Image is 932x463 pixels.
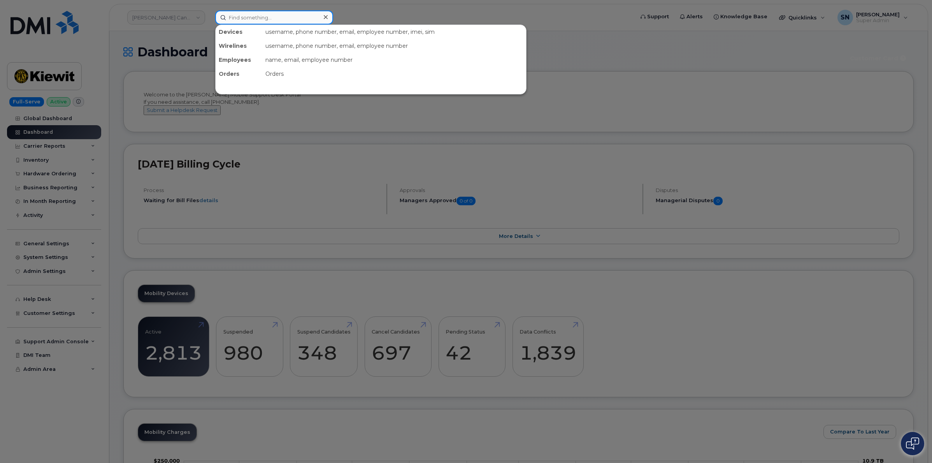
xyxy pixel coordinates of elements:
[262,39,526,53] div: username, phone number, email, employee number
[216,25,262,39] div: Devices
[262,53,526,67] div: name, email, employee number
[216,39,262,53] div: Wirelines
[216,53,262,67] div: Employees
[906,437,919,450] img: Open chat
[262,25,526,39] div: username, phone number, email, employee number, imei, sim
[216,67,262,81] div: Orders
[262,67,526,81] div: Orders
